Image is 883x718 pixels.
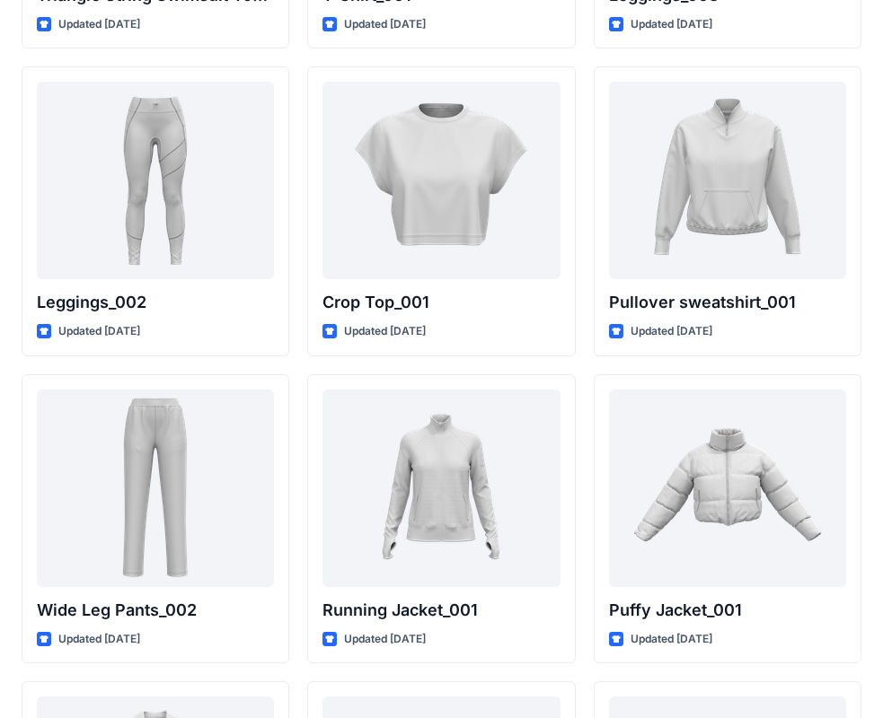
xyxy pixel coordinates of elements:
[322,598,560,623] p: Running Jacket_001
[58,322,140,341] p: Updated [DATE]
[37,290,274,315] p: Leggings_002
[631,322,712,341] p: Updated [DATE]
[37,390,274,587] a: Wide Leg Pants_002
[322,290,560,315] p: Crop Top_001
[609,598,846,623] p: Puffy Jacket_001
[609,82,846,279] a: Pullover sweatshirt_001
[609,290,846,315] p: Pullover sweatshirt_001
[37,598,274,623] p: Wide Leg Pants_002
[58,630,140,649] p: Updated [DATE]
[322,390,560,587] a: Running Jacket_001
[344,15,426,34] p: Updated [DATE]
[344,630,426,649] p: Updated [DATE]
[37,82,274,279] a: Leggings_002
[344,322,426,341] p: Updated [DATE]
[631,630,712,649] p: Updated [DATE]
[58,15,140,34] p: Updated [DATE]
[609,390,846,587] a: Puffy Jacket_001
[322,82,560,279] a: Crop Top_001
[631,15,712,34] p: Updated [DATE]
